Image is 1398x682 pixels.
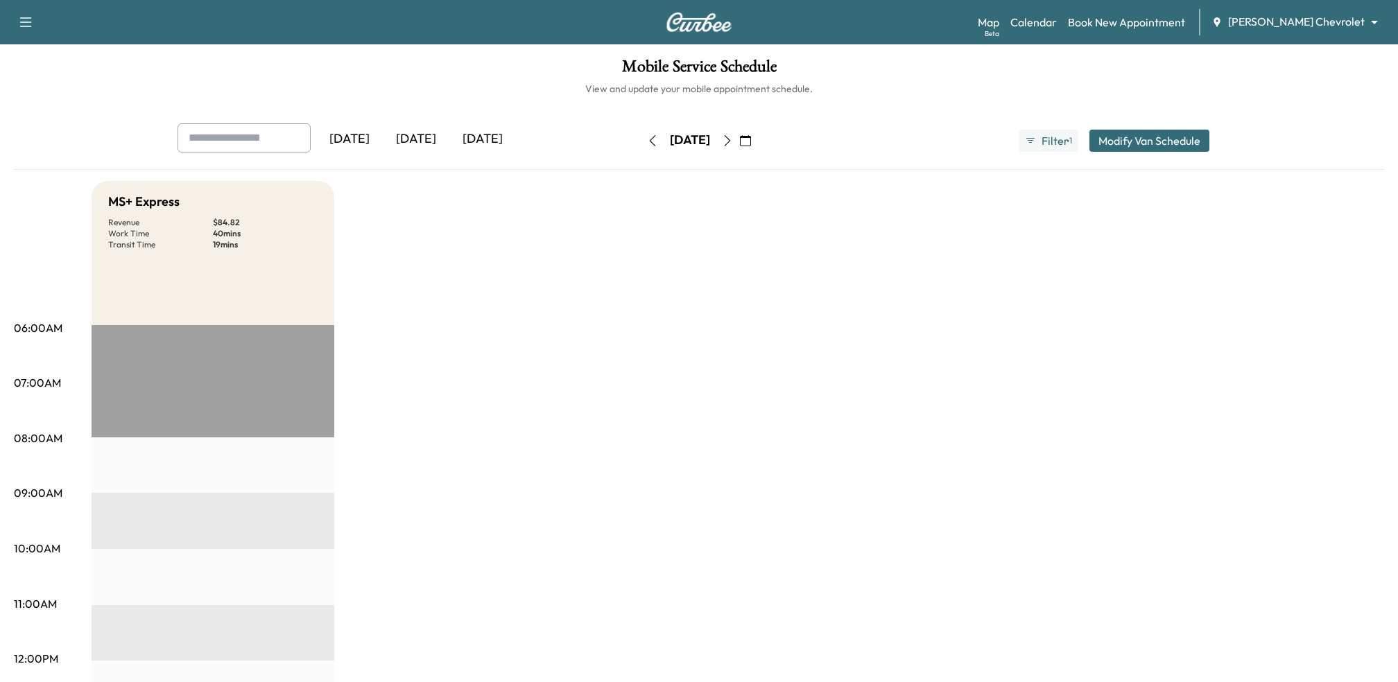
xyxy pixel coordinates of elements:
h5: MS+ Express [108,192,180,211]
button: Filter●1 [1019,130,1078,152]
p: 11:00AM [14,595,57,612]
div: [DATE] [383,123,449,155]
p: 07:00AM [14,374,61,391]
a: Calendar [1010,14,1057,30]
button: Modify Van Schedule [1089,130,1209,152]
p: 09:00AM [14,484,62,501]
a: Book New Appointment [1068,14,1185,30]
div: [DATE] [449,123,516,155]
div: [DATE] [670,132,710,149]
div: [DATE] [316,123,383,155]
span: 1 [1069,135,1072,146]
p: 19 mins [213,239,318,250]
div: Beta [985,28,999,39]
h6: View and update your mobile appointment schedule. [14,82,1384,96]
a: MapBeta [978,14,999,30]
p: 08:00AM [14,430,62,446]
p: Transit Time [108,239,213,250]
p: Work Time [108,228,213,239]
p: 06:00AM [14,320,62,336]
p: $ 84.82 [213,217,318,228]
span: Filter [1042,132,1067,149]
img: Curbee Logo [666,12,732,32]
p: 10:00AM [14,540,60,557]
p: Revenue [108,217,213,228]
span: ● [1067,137,1069,144]
p: 40 mins [213,228,318,239]
h1: Mobile Service Schedule [14,58,1384,82]
span: [PERSON_NAME] Chevrolet [1228,14,1365,30]
p: 12:00PM [14,650,58,667]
